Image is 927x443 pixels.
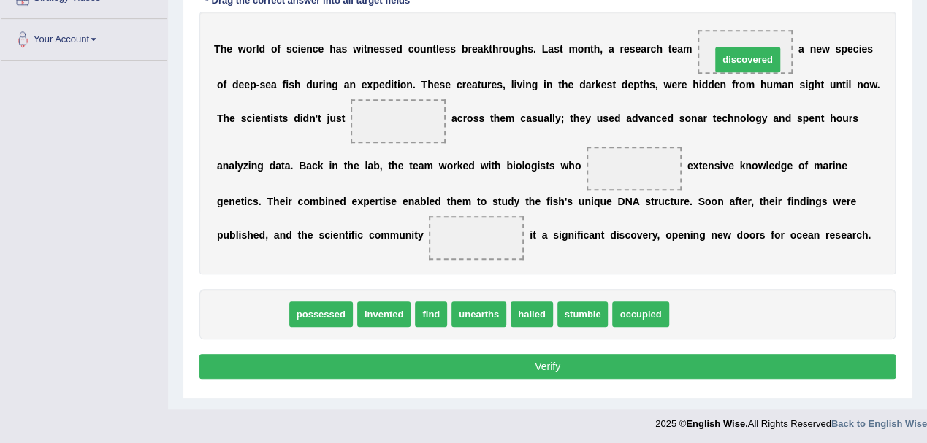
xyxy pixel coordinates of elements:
b: e [624,43,630,55]
b: i [543,79,546,90]
b: t [490,112,494,124]
b: n [349,79,356,90]
b: s [336,112,342,124]
b: e [255,112,261,124]
a: Back to English Wise [831,418,927,429]
b: i [845,79,848,90]
b: a [586,79,592,90]
b: u [508,43,515,55]
b: u [842,112,849,124]
b: c [853,43,859,55]
b: h [522,43,528,55]
b: n [787,79,794,90]
b: w [869,79,877,90]
b: n [525,79,532,90]
b: h [223,112,229,124]
span: Drop target [587,147,682,190]
b: a [217,160,223,172]
b: d [396,43,403,55]
b: t [318,112,321,124]
b: k [483,43,489,55]
b: r [677,79,681,90]
b: r [849,112,852,124]
b: n [836,79,842,90]
b: s [852,112,858,124]
b: n [306,43,313,55]
b: n [546,79,553,90]
b: g [332,79,338,90]
b: s [289,79,294,90]
b: o [503,43,509,55]
a: Your Account [1,19,167,55]
b: e [265,79,271,90]
b: a [626,112,632,124]
b: a [344,79,350,90]
b: i [391,79,394,90]
b: e [439,43,445,55]
b: s [259,79,265,90]
b: p [841,43,847,55]
b: , [600,43,603,55]
b: l [234,160,237,172]
b: a [773,112,779,124]
b: a [697,112,703,124]
b: r [498,43,502,55]
b: e [568,79,573,90]
span: Drop target [351,99,446,143]
b: e [226,43,232,55]
button: Verify [199,354,896,379]
b: u [420,43,427,55]
b: v [638,112,644,124]
b: a [275,160,281,172]
b: d [701,79,708,90]
b: n [779,112,785,124]
b: b [462,43,468,55]
b: i [699,79,702,90]
b: s [444,43,450,55]
b: m [773,79,782,90]
b: c [722,112,728,124]
b: r [735,79,739,90]
b: i [514,79,516,90]
b: p [250,79,256,90]
b: i [522,79,525,90]
b: s [649,79,655,90]
b: s [286,43,292,55]
b: u [597,112,603,124]
b: o [467,112,473,124]
b: a [285,160,291,172]
b: e [579,112,585,124]
b: e [681,79,687,90]
b: s [799,79,805,90]
b: T [217,112,224,124]
b: d [294,112,300,124]
b: h [492,43,499,55]
b: e [390,43,396,55]
b: j [327,112,329,124]
b: a [782,79,787,90]
b: e [635,43,641,55]
b: t [281,160,285,172]
b: s [630,43,636,55]
b: f [282,79,286,90]
b: c [292,43,298,55]
b: m [683,43,692,55]
b: e [373,43,379,55]
b: n [326,79,332,90]
b: i [286,79,289,90]
b: r [646,43,650,55]
b: l [549,112,552,124]
b: o [863,79,870,90]
b: m [745,79,754,90]
b: e [500,112,506,124]
b: r [619,43,623,55]
b: - [256,79,260,90]
b: f [223,79,226,90]
b: i [323,79,326,90]
b: e [379,79,385,90]
b: u [481,79,487,90]
b: s [450,43,456,55]
b: d [270,160,276,172]
b: a [526,112,532,124]
b: e [609,112,614,124]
